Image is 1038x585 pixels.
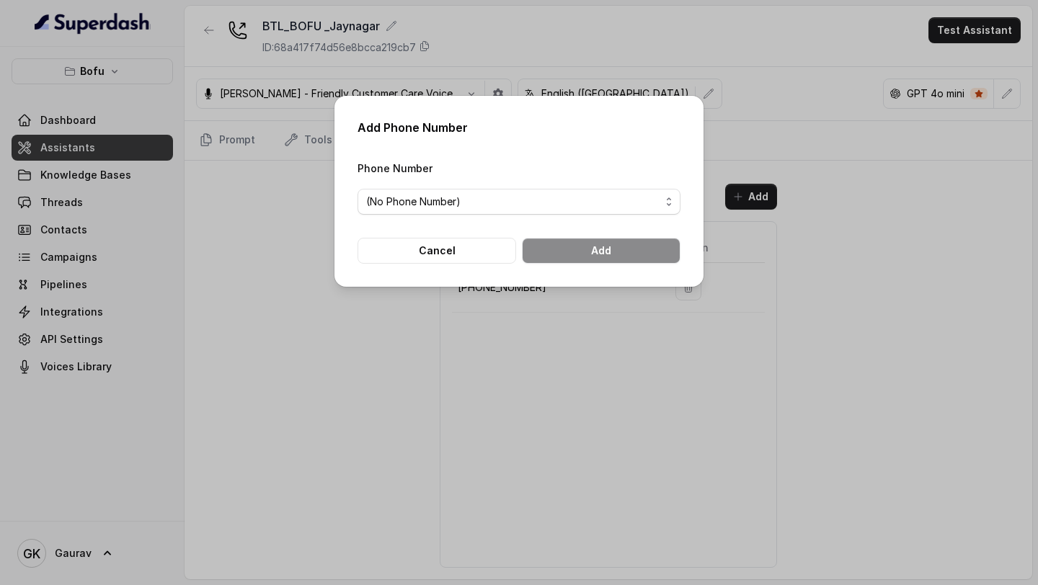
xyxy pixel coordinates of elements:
[358,189,680,215] button: (No Phone Number)
[522,238,680,264] button: Add
[358,162,432,174] label: Phone Number
[358,238,516,264] button: Cancel
[366,193,660,210] span: (No Phone Number)
[358,119,680,136] h2: Add Phone Number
